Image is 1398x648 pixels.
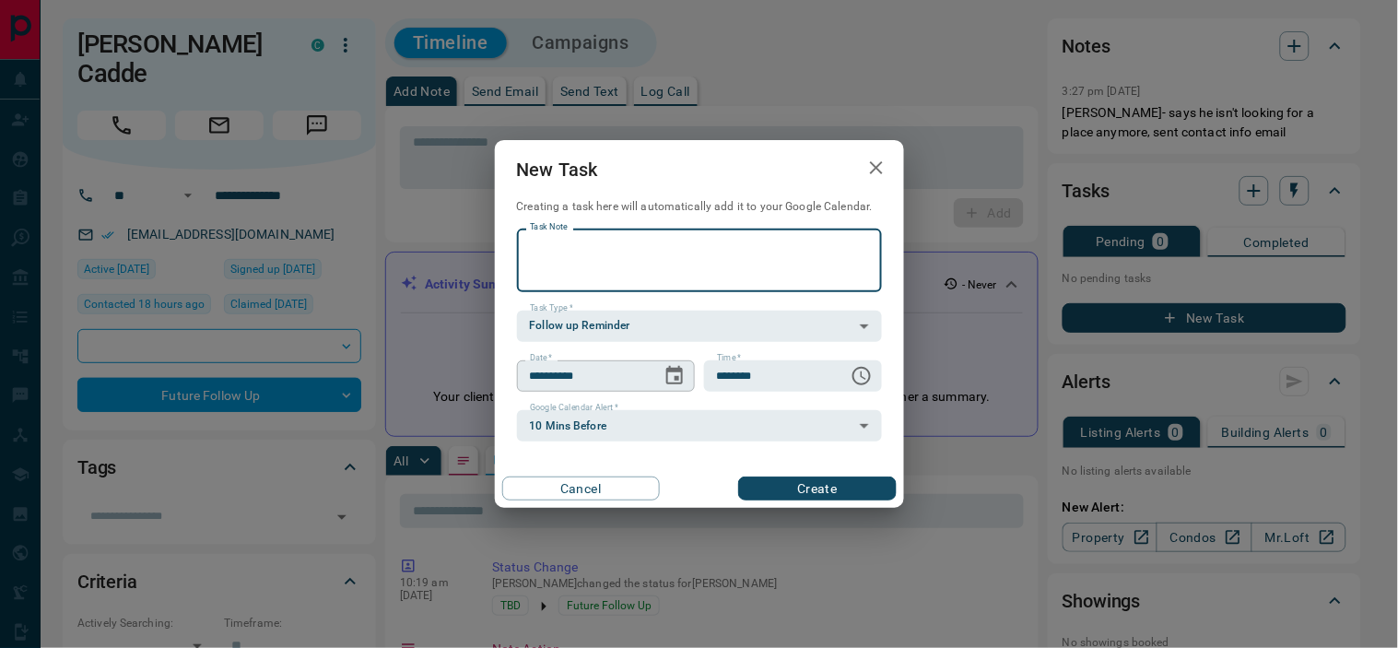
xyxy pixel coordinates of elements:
button: Create [738,477,896,501]
label: Task Type [530,302,573,314]
div: Follow up Reminder [517,311,882,342]
p: Creating a task here will automatically add it to your Google Calendar. [517,199,882,215]
label: Google Calendar Alert [530,402,618,414]
button: Cancel [502,477,660,501]
label: Date [530,352,553,364]
div: 10 Mins Before [517,410,882,442]
label: Task Note [530,221,568,233]
button: Choose time, selected time is 6:00 AM [843,358,880,395]
h2: New Task [495,140,620,199]
button: Choose date, selected date is Oct 16, 2025 [656,358,693,395]
label: Time [717,352,741,364]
